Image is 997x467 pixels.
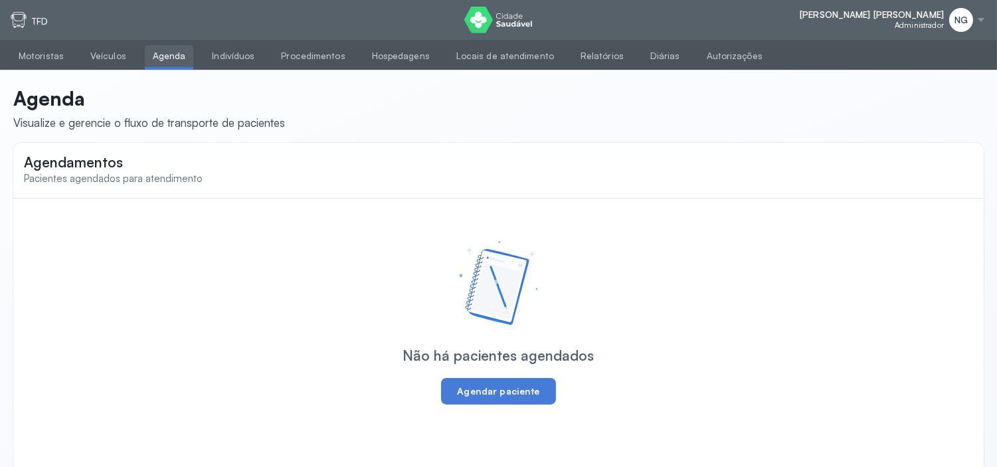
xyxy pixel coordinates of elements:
[32,16,48,27] p: TFD
[459,241,538,326] img: Ilustração de uma lista vazia indicando que não há pacientes agendados.
[573,45,632,67] a: Relatórios
[24,153,123,171] span: Agendamentos
[364,45,438,67] a: Hospedagens
[954,15,968,26] span: NG
[11,45,72,67] a: Motoristas
[699,45,770,67] a: Autorizações
[145,45,194,67] a: Agenda
[273,45,353,67] a: Procedimentos
[441,378,555,405] button: Agendar paciente
[642,45,688,67] a: Diárias
[13,86,285,110] p: Agenda
[464,7,533,33] img: logo do Cidade Saudável
[800,9,944,21] span: [PERSON_NAME] [PERSON_NAME]
[82,45,134,67] a: Veículos
[24,172,203,185] span: Pacientes agendados para atendimento
[13,116,285,130] div: Visualize e gerencie o fluxo de transporte de pacientes
[448,45,562,67] a: Locais de atendimento
[403,347,594,364] div: Não há pacientes agendados
[11,12,27,28] img: tfd.svg
[204,45,262,67] a: Indivíduos
[895,21,944,30] span: Administrador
